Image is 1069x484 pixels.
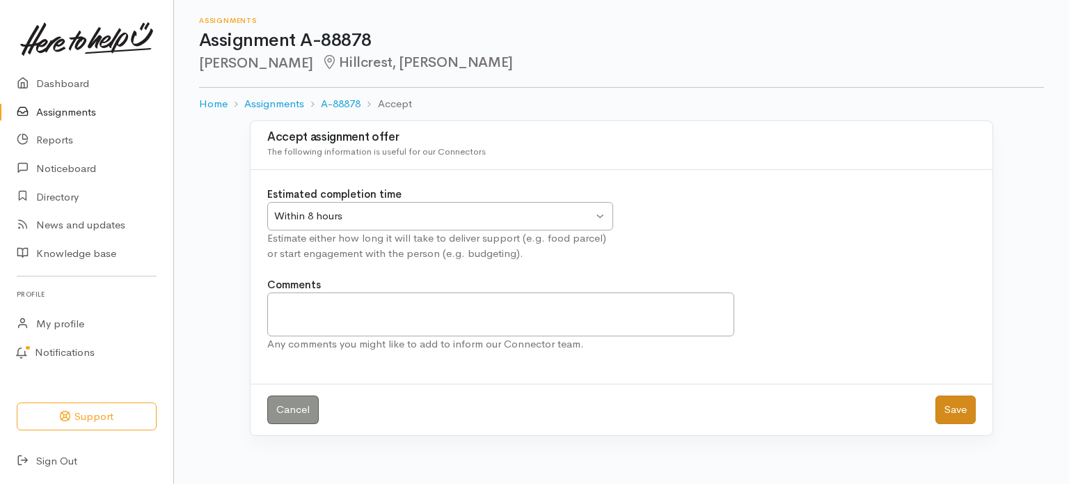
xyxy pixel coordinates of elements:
[935,396,976,424] button: Save
[199,31,1044,51] h1: Assignment A-88878
[17,403,157,431] button: Support
[267,336,734,352] div: Any comments you might like to add to inform our Connector team.
[267,187,402,203] label: Estimated completion time
[199,17,1044,24] h6: Assignments
[322,54,513,71] span: Hillcrest, [PERSON_NAME]
[267,396,319,424] a: Cancel
[321,96,361,112] a: A-88878
[199,88,1044,120] nav: breadcrumb
[267,131,976,144] h3: Accept assignment offer
[199,55,1044,71] h2: [PERSON_NAME]
[199,96,228,112] a: Home
[244,96,304,112] a: Assignments
[267,277,321,293] label: Comments
[17,285,157,304] h6: Profile
[267,146,486,157] span: The following information is useful for our Connectors
[274,208,593,224] div: Within 8 hours
[361,96,411,112] li: Accept
[267,231,613,262] div: Estimate either how long it will take to deliver support (e.g. food parcel) or start engagement w...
